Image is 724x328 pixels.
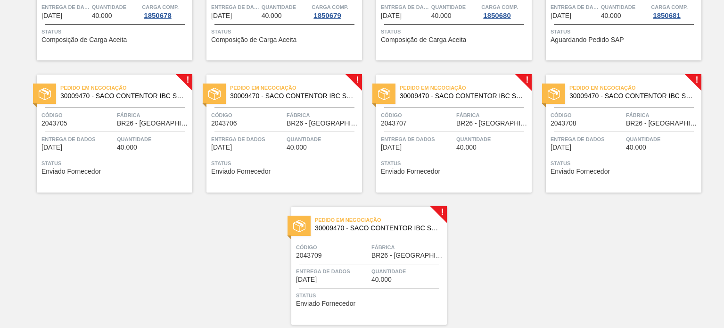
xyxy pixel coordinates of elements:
span: 40.000 [626,144,646,151]
font: BR26 - [GEOGRAPHIC_DATA] [117,119,208,127]
a: !statusPedido em Negociação30009470 - SACO CONTENTOR IBC SM13 1000LCódigo2043708FábricaBR26 - [GE... [532,75,701,193]
span: Enviado Fornecedor [296,300,355,307]
font: Quantidade [287,136,321,142]
font: 2043705 [41,119,67,127]
span: Pedido em Negociação [569,83,701,93]
a: !statusPedido em Negociação30009470 - SACO CONTENTOR IBC SM13 1000LCódigo2043706FábricaBR26 - [GE... [192,75,362,193]
span: Código [211,110,284,120]
span: Pedido em Negociação [60,83,192,93]
font: Entrega de dados [296,269,350,274]
font: Carga Comp. [312,4,348,10]
span: 30/10/2025 [296,276,317,283]
font: 1850681 [653,11,680,19]
font: 40.000 [117,143,137,151]
span: 40.000 [92,12,112,19]
font: Entrega de dados [381,4,435,10]
font: 40.000 [287,143,307,151]
font: Entrega de dados [551,4,605,10]
span: 16/10/2025 [41,144,62,151]
font: Pedido em Negociação [569,85,636,91]
font: 2043707 [381,119,407,127]
font: Composição de Carga Aceita [381,36,466,43]
font: 1850680 [483,11,510,19]
font: Carga Comp. [142,4,179,10]
span: Composição de Carga Aceita [211,36,296,43]
span: Status [551,159,699,168]
span: Status [211,159,360,168]
font: Carga Comp. [651,4,688,10]
font: Código [211,112,232,118]
font: Código [551,112,572,118]
font: [DATE] [41,12,62,19]
span: Quantidade [601,2,649,12]
span: Código [381,110,454,120]
span: 28/10/2025 [551,144,571,151]
span: 40.000 [456,144,477,151]
img: status [208,88,221,100]
span: 2043709 [296,252,322,259]
span: Carga Comp. [312,2,348,12]
font: [DATE] [551,12,571,19]
span: 2043706 [211,120,237,127]
span: Status [551,27,699,36]
span: Status [41,159,190,168]
span: Entrega de dados [381,135,454,144]
font: Quantidade [117,136,151,142]
span: Carga Comp. [142,2,179,12]
font: Quantidade [92,4,126,10]
span: Status [381,159,529,168]
span: Fábrica [287,110,360,120]
span: 30009470 - SACO CONTENTOR IBC SM13 1000L [315,225,439,232]
img: status [548,88,560,100]
font: 40.000 [431,12,452,19]
font: 40.000 [262,12,282,19]
font: Enviado Fornecedor [381,168,440,175]
font: Quantidade [371,269,406,274]
span: 07/10/2025 [211,12,232,19]
font: BR26 - [GEOGRAPHIC_DATA] [287,119,378,127]
span: Entrega de dados [381,2,429,12]
font: Fábrica [456,112,480,118]
span: 40.000 [117,144,137,151]
span: Entrega de dados [296,267,369,276]
span: Quantidade [287,135,360,144]
span: Quantidade [92,2,140,12]
span: Entrega de dados [551,135,624,144]
span: Quantidade [262,2,310,12]
span: Entrega de dados [211,135,284,144]
a: !statusPedido em Negociação30009470 - SACO CONTENTOR IBC SM13 1000LCódigo2043707FábricaBR26 - [GE... [362,75,532,193]
a: Carga Comp.1850681 [651,2,699,19]
font: Pedido em Negociação [315,217,381,223]
font: 1850679 [313,11,341,19]
font: Entrega de dados [381,136,435,142]
span: Entrega de dados [41,135,115,144]
span: Fábrica [117,110,190,120]
font: Fábrica [287,112,310,118]
span: Quantidade [456,135,529,144]
span: Pedido em Negociação [315,215,447,225]
span: Quantidade [626,135,699,144]
span: BR26 - Uberlândia [456,120,529,127]
font: Entrega de dados [211,136,265,142]
span: 2043708 [551,120,576,127]
span: 40.000 [287,144,307,151]
img: status [39,88,51,100]
span: Fábrica [626,110,699,120]
font: BR26 - [GEOGRAPHIC_DATA] [371,252,462,259]
font: BR26 - [GEOGRAPHIC_DATA] [456,119,547,127]
span: Quantidade [371,267,444,276]
font: 40.000 [456,143,477,151]
img: status [293,220,305,232]
span: 21/10/2025 [211,144,232,151]
span: BR26 - Uberlândia [117,120,190,127]
font: Enviado Fornecedor [211,168,271,175]
font: Status [551,29,570,34]
a: Carga Comp.1850679 [312,2,360,19]
span: Pedido em Negociação [400,83,532,93]
span: Entrega de dados [211,2,259,12]
span: 14/10/2025 [551,12,571,19]
font: Carga Comp. [481,4,518,10]
span: Enviado Fornecedor [551,168,610,175]
span: 23/10/2025 [381,144,402,151]
span: Fábrica [371,243,444,252]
